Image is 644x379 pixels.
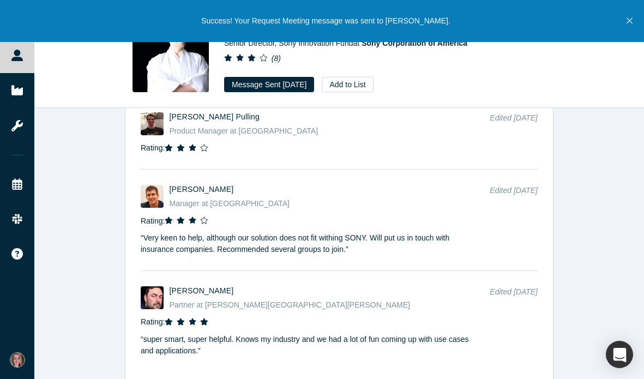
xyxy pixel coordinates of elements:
[170,198,475,209] div: Manager at [GEOGRAPHIC_DATA]
[10,352,25,368] img: Anna Fahey's Account
[490,286,538,311] div: Edited [DATE]
[170,112,260,121] a: [PERSON_NAME] Pulling
[224,77,314,92] button: Message Sent [DATE]
[141,143,165,152] span: Rating:
[133,16,209,92] img: Ludovic Copéré's Profile Image
[170,125,475,137] div: Product Manager at [GEOGRAPHIC_DATA]
[141,286,164,309] img: Richard Svinkin
[362,39,467,47] a: Sony Corporation of America
[141,227,469,256] p: “ Very keen to help, although our solution does not fit withing SONY. Will put us in touch with i...
[170,286,234,295] a: [PERSON_NAME]
[141,328,469,357] p: “ super smart, super helpful. Knows my industry and we had a lot of fun coming up with use cases ...
[170,299,475,311] div: Partner at [PERSON_NAME][GEOGRAPHIC_DATA][PERSON_NAME]
[272,54,281,63] i: ( 8 )
[141,317,165,326] span: Rating:
[141,216,165,225] span: Rating:
[224,39,467,47] span: Senior Director, Sony Innovation Fund at
[490,185,538,209] div: Edited [DATE]
[141,185,164,208] img: Richard Linkesch
[490,112,538,137] div: Edited [DATE]
[201,15,450,27] p: Success! Your Request Meeting message was sent to [PERSON_NAME].
[170,185,234,194] a: [PERSON_NAME]
[322,77,373,92] button: Add to List
[141,112,164,135] img: Wilson Pulling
